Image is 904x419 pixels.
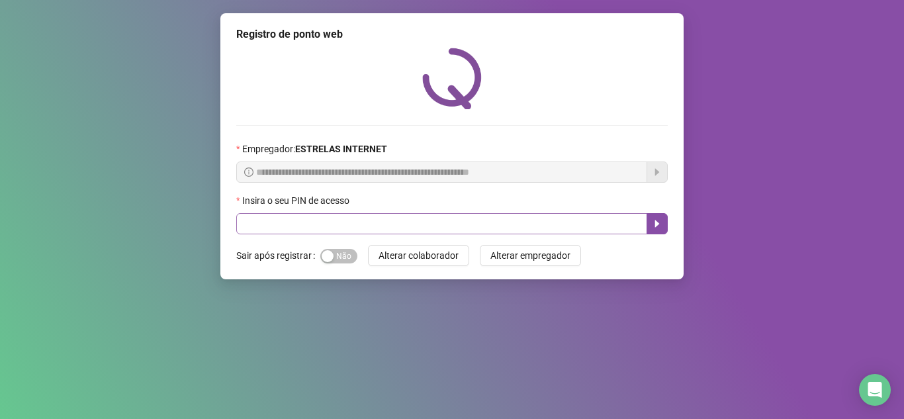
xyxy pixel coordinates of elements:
[244,167,253,177] span: info-circle
[859,374,891,406] div: Open Intercom Messenger
[236,245,320,266] label: Sair após registrar
[480,245,581,266] button: Alterar empregador
[236,193,358,208] label: Insira o seu PIN de acesso
[379,248,459,263] span: Alterar colaborador
[242,142,387,156] span: Empregador :
[368,245,469,266] button: Alterar colaborador
[490,248,570,263] span: Alterar empregador
[295,144,387,154] strong: ESTRELAS INTERNET
[236,26,668,42] div: Registro de ponto web
[652,218,662,229] span: caret-right
[422,48,482,109] img: QRPoint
